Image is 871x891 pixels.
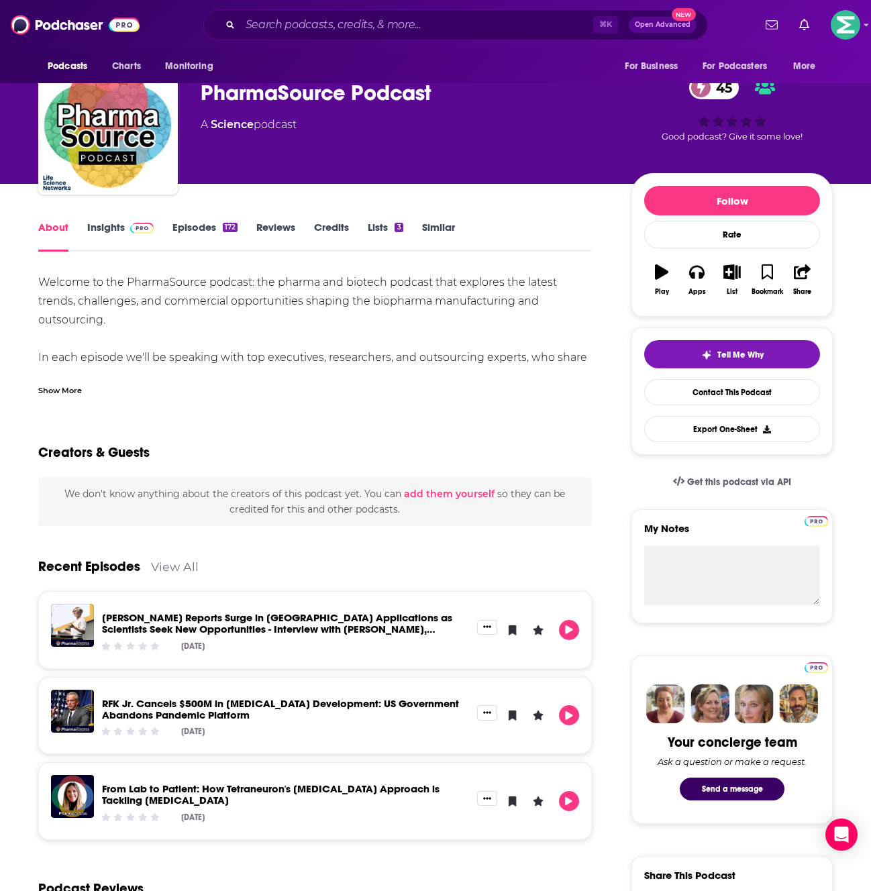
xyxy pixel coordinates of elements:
[422,221,455,252] a: Similar
[151,560,199,574] a: View All
[615,54,695,79] button: open menu
[701,350,712,360] img: tell me why sparkle
[181,727,205,736] div: [DATE]
[655,288,669,296] div: Play
[694,54,786,79] button: open menu
[51,775,94,818] img: From Lab to Patient: How Tetraneuron's Gene Therapy Approach is Tackling Alzheimer's Disease
[211,118,254,131] a: Science
[679,256,714,304] button: Apps
[625,57,678,76] span: For Business
[368,221,403,252] a: Lists3
[717,350,764,360] span: Tell Me Why
[528,791,548,811] button: Leave a Rating
[672,8,696,21] span: New
[644,522,820,545] label: My Notes
[658,756,807,767] div: Ask a question or make a request.
[825,819,858,851] div: Open Intercom Messenger
[690,684,729,723] img: Barbara Profile
[715,256,750,304] button: List
[735,684,774,723] img: Jules Profile
[203,9,708,40] div: Search podcasts, credits, & more...
[11,12,140,38] img: Podchaser - Follow, Share and Rate Podcasts
[631,67,833,150] div: 45Good podcast? Give it some love!
[644,416,820,442] button: Export One-Sheet
[314,221,349,252] a: Credits
[689,76,739,99] a: 45
[38,444,150,461] h2: Creators & Guests
[629,17,697,33] button: Open AdvancedNew
[831,10,860,40] span: Logged in as LKassela
[38,273,592,461] div: Welcome to the PharmaSource podcast: the pharma and biotech podcast that explores the latest tren...
[793,288,811,296] div: Share
[51,604,94,647] img: BioRN Reports Surge in US Applications as Scientists Seek New Opportunities - Interview with Dr. ...
[805,516,828,527] img: Podchaser Pro
[805,660,828,673] a: Pro website
[831,10,860,40] img: User Profile
[805,514,828,527] a: Pro website
[181,641,205,651] div: [DATE]
[793,57,816,76] span: More
[784,54,833,79] button: open menu
[794,13,815,36] a: Show notifications dropdown
[41,58,175,192] img: PharmaSource Podcast
[38,221,68,252] a: About
[760,13,783,36] a: Show notifications dropdown
[156,54,230,79] button: open menu
[103,54,149,79] a: Charts
[688,288,706,296] div: Apps
[165,57,213,76] span: Monitoring
[130,223,154,233] img: Podchaser Pro
[528,620,548,640] button: Leave a Rating
[503,791,523,811] button: Bookmark Episode
[38,558,140,575] a: Recent Episodes
[559,620,579,640] button: Play
[559,791,579,811] button: Play
[38,54,105,79] button: open menu
[100,812,161,822] div: Community Rating: 0 out of 5
[559,705,579,725] button: Play
[100,641,161,651] div: Community Rating: 0 out of 5
[112,57,141,76] span: Charts
[503,705,523,725] button: Bookmark Episode
[644,379,820,405] a: Contact This Podcast
[635,21,690,28] span: Open Advanced
[100,727,161,737] div: Community Rating: 0 out of 5
[805,662,828,673] img: Podchaser Pro
[201,117,297,133] div: A podcast
[404,488,495,499] button: add them yourself
[703,76,739,99] span: 45
[102,697,459,721] a: RFK Jr. Cancels $500M in mRNA Vaccine Development: US Government Abandons Pandemic Platform
[662,466,802,499] a: Get this podcast via API
[102,782,440,806] a: From Lab to Patient: How Tetraneuron's Gene Therapy Approach is Tackling Alzheimer's Disease
[644,221,820,248] div: Rate
[528,705,548,725] button: Leave a Rating
[593,16,618,34] span: ⌘ K
[785,256,820,304] button: Share
[477,705,497,720] button: Show More Button
[644,186,820,215] button: Follow
[48,57,87,76] span: Podcasts
[51,690,94,733] img: RFK Jr. Cancels $500M in mRNA Vaccine Development: US Government Abandons Pandemic Platform
[779,684,818,723] img: Jon Profile
[662,132,803,142] span: Good podcast? Give it some love!
[831,10,860,40] button: Show profile menu
[752,288,783,296] div: Bookmark
[395,223,403,232] div: 3
[64,488,565,515] span: We don't know anything about the creators of this podcast yet . You can so they can be credited f...
[256,221,295,252] a: Reviews
[477,620,497,635] button: Show More Button
[687,476,791,488] span: Get this podcast via API
[727,288,737,296] div: List
[477,791,497,806] button: Show More Button
[644,340,820,368] button: tell me why sparkleTell Me Why
[668,734,797,751] div: Your concierge team
[644,869,735,882] h3: Share This Podcast
[102,611,452,647] a: BioRN Reports Surge in US Applications as Scientists Seek New Opportunities - Interview with Dr. ...
[240,14,593,36] input: Search podcasts, credits, & more...
[223,223,238,232] div: 172
[644,256,679,304] button: Play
